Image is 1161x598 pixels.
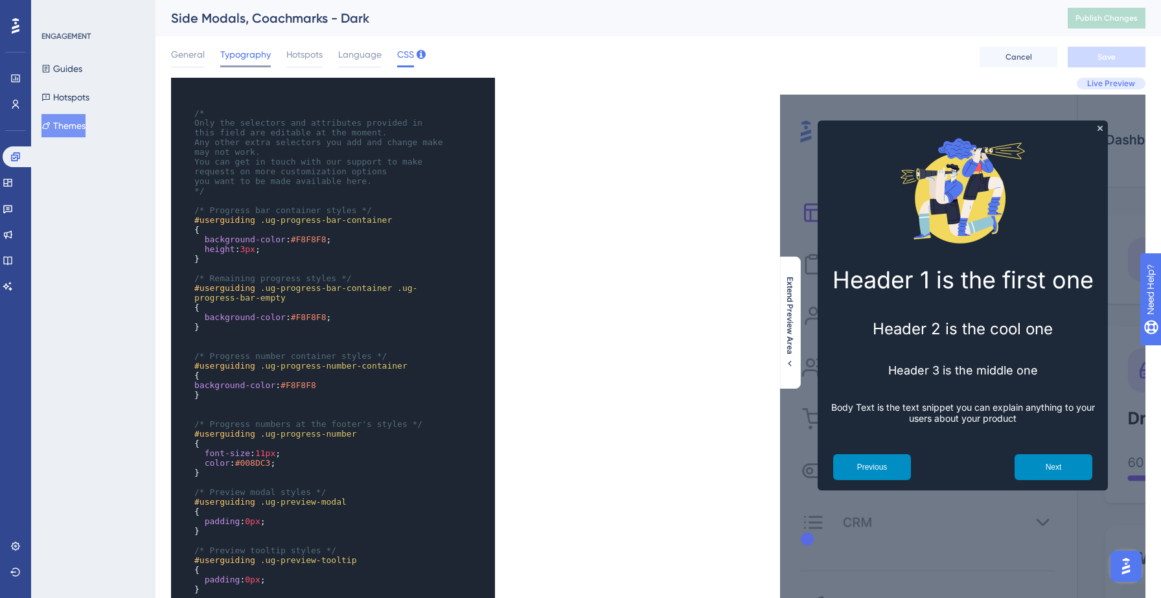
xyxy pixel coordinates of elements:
span: : ; [194,516,266,526]
span: : ; [194,312,331,322]
span: : ; [194,235,331,244]
span: Cancel [1006,52,1032,62]
h1: Header 1 is the first one [48,171,317,200]
button: Previous [53,360,131,385]
span: Hotspots [286,47,323,62]
span: Only the selectors and attributes provided in this field are editable at the moment. [194,118,428,137]
span: } [194,390,200,400]
span: General [171,47,205,62]
span: padding [205,516,240,526]
span: { [194,507,200,516]
button: Hotspots [41,86,89,109]
span: /* Preview modal styles */ [194,487,327,497]
span: .ug-progress-number-container [260,361,408,371]
span: color [205,458,230,468]
span: you want to be made available here. [194,176,372,186]
span: You can get in touch with our support to make requests on more customization options [194,157,428,176]
span: Typography [220,47,271,62]
span: { [194,225,200,235]
span: { [194,565,200,575]
span: #F8F8F8 [291,312,327,322]
span: #userguiding [194,215,255,225]
span: /* Progress numbers at the footer's styles */ [194,419,422,429]
span: #userguiding [194,497,255,507]
span: background-color [194,380,275,390]
span: CSS [397,47,414,62]
span: Any other extra selectors you add and change make may not work. [194,137,448,157]
span: /* Progress bar container styles */ [194,205,372,215]
span: { [194,303,200,312]
span: 11px [255,448,275,458]
span: Need Help? [30,3,81,19]
span: 0px [245,575,260,584]
span: : ; [194,458,275,468]
span: Live Preview [1087,78,1135,89]
span: #F8F8F8 [291,235,327,244]
h2: Header 2 is the cool one [48,225,317,244]
span: .ug-progress-bar-empty [194,283,417,303]
span: #userguiding [194,429,255,439]
span: 3px [240,244,255,254]
span: .ug-progress-bar-container [260,283,393,293]
span: { [194,439,200,448]
span: .ug-progress-bar-container [260,215,393,225]
span: .ug-progress-number [260,429,357,439]
span: /* Preview tooltip styles */ [194,546,336,555]
span: height [205,244,235,254]
span: 0px [245,516,260,526]
span: padding [205,575,240,584]
span: : ; [194,575,266,584]
span: .ug-preview-tooltip [260,555,357,565]
span: #F8F8F8 [281,380,316,390]
button: Guides [41,57,82,80]
span: } [194,322,200,332]
span: } [194,254,200,264]
button: Cancel [980,47,1057,67]
div: Close Preview [317,31,323,36]
span: font-size [205,448,250,458]
div: Side Modals, Coachmarks - Dark [171,9,1035,27]
span: : ; [194,448,281,458]
img: Modal Media [118,31,247,161]
span: Extend Preview Area [785,277,795,354]
button: Themes [41,114,86,137]
span: /* Remaining progress styles */ [194,273,352,283]
div: ENGAGEMENT [41,31,91,41]
span: background-color [205,235,286,244]
span: } [194,526,200,536]
span: Publish Changes [1075,13,1138,23]
button: Next [235,360,312,385]
button: Extend Preview Area [779,277,800,369]
span: } [194,468,200,477]
span: Save [1098,52,1116,62]
span: Language [338,47,382,62]
button: Publish Changes [1068,8,1145,29]
h3: Header 3 is the middle one [48,269,317,282]
p: Body Text is the text snippet you can explain anything to your users about your product [48,307,317,329]
span: #userguiding [194,361,255,371]
span: #userguiding [194,283,255,293]
span: .ug-preview-modal [260,497,347,507]
span: : [194,380,316,390]
span: /* Progress number container styles */ [194,351,387,361]
span: } [194,584,200,594]
span: : ; [194,244,260,254]
span: #008DC3 [235,458,271,468]
iframe: UserGuiding AI Assistant Launcher [1107,547,1145,586]
button: Save [1068,47,1145,67]
span: #userguiding [194,555,255,565]
span: background-color [205,312,286,322]
span: { [194,371,200,380]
